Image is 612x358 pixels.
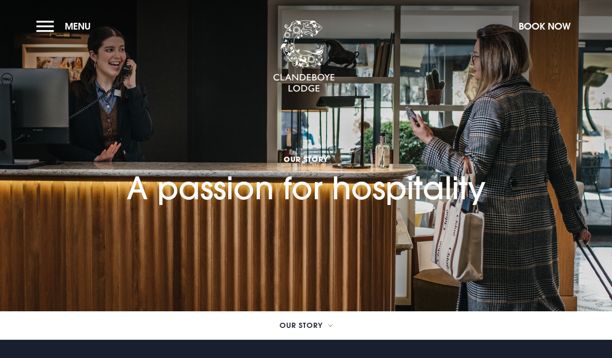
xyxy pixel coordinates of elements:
[65,20,91,32] span: Menu
[513,15,576,37] button: Book Now
[36,15,96,37] button: Menu
[127,154,485,164] span: Our Story
[127,110,485,207] h1: A passion for hospitality
[273,20,335,93] img: Clandeboye Lodge
[280,322,323,329] span: Our Story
